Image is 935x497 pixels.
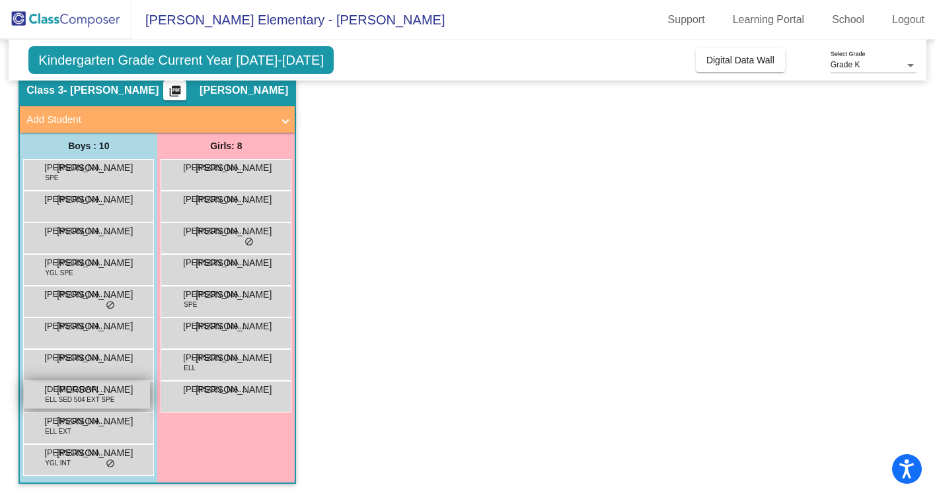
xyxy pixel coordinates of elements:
span: [PERSON_NAME] [44,351,110,364]
span: [PERSON_NAME] [196,351,272,365]
span: [PERSON_NAME] [183,319,249,333]
a: School [821,9,875,30]
span: Grade K [831,60,860,69]
button: Print Students Details [163,81,186,100]
span: SPE [45,173,58,183]
div: Boys : 10 [20,133,157,159]
span: [PERSON_NAME] [57,161,133,175]
span: ELL SED 504 EXT SPE [45,395,114,405]
span: YGL SPE [45,268,73,278]
span: [PERSON_NAME] [44,319,110,333]
span: [PERSON_NAME] [196,161,272,175]
span: Class 3 [26,84,63,97]
span: do_not_disturb_alt [106,459,115,469]
span: [PERSON_NAME] [183,193,249,206]
span: [PERSON_NAME] [196,319,272,333]
span: [PERSON_NAME] [57,383,133,397]
span: [PERSON_NAME] [196,193,272,207]
span: [PERSON_NAME] [57,288,133,302]
span: [PERSON_NAME] [44,446,110,459]
mat-icon: picture_as_pdf [167,84,183,103]
span: [PERSON_NAME] [44,161,110,174]
span: [PERSON_NAME] [57,193,133,207]
span: [PERSON_NAME] [196,256,272,270]
span: Digital Data Wall [706,55,774,65]
span: [PERSON_NAME] [57,256,133,270]
span: [PERSON_NAME] [44,193,110,206]
button: Digital Data Wall [696,48,785,72]
span: [DEMOGRAPHIC_DATA][PERSON_NAME] [44,383,110,396]
span: SPE [184,300,197,310]
span: [PERSON_NAME] [183,224,249,238]
mat-panel-title: Add Student [26,112,272,127]
span: [PERSON_NAME] [183,383,249,396]
span: - [PERSON_NAME] [63,84,159,97]
span: [PERSON_NAME] [200,84,288,97]
span: [PERSON_NAME] Elementary - [PERSON_NAME] [132,9,445,30]
span: [PERSON_NAME] [183,161,249,174]
a: Learning Portal [722,9,815,30]
span: [PERSON_NAME] [57,319,133,333]
span: [PERSON_NAME] [57,224,133,238]
span: [PERSON_NAME] [183,256,249,269]
span: [PERSON_NAME] [196,288,272,302]
span: Kindergarten Grade Current Year [DATE]-[DATE] [28,46,334,74]
span: [PERSON_NAME] [44,288,110,301]
span: [PERSON_NAME] [44,414,110,428]
span: [PERSON_NAME] [196,224,272,238]
span: [PERSON_NAME] [57,446,133,460]
span: do_not_disturb_alt [106,300,115,311]
a: Support [657,9,716,30]
span: [PERSON_NAME] [44,256,110,269]
span: ELL [184,363,196,373]
div: Girls: 8 [157,133,295,159]
span: [PERSON_NAME] [44,224,110,238]
span: [PERSON_NAME] [57,414,133,428]
span: [PERSON_NAME] [196,383,272,397]
span: [PERSON_NAME] [183,351,249,364]
span: do_not_disturb_alt [244,237,254,248]
span: YGL INT [45,458,71,468]
span: ELL EXT [45,426,71,436]
a: Logout [881,9,935,30]
mat-expansion-panel-header: Add Student [20,106,295,133]
span: [PERSON_NAME] [57,351,133,365]
span: [PERSON_NAME] [183,288,249,301]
